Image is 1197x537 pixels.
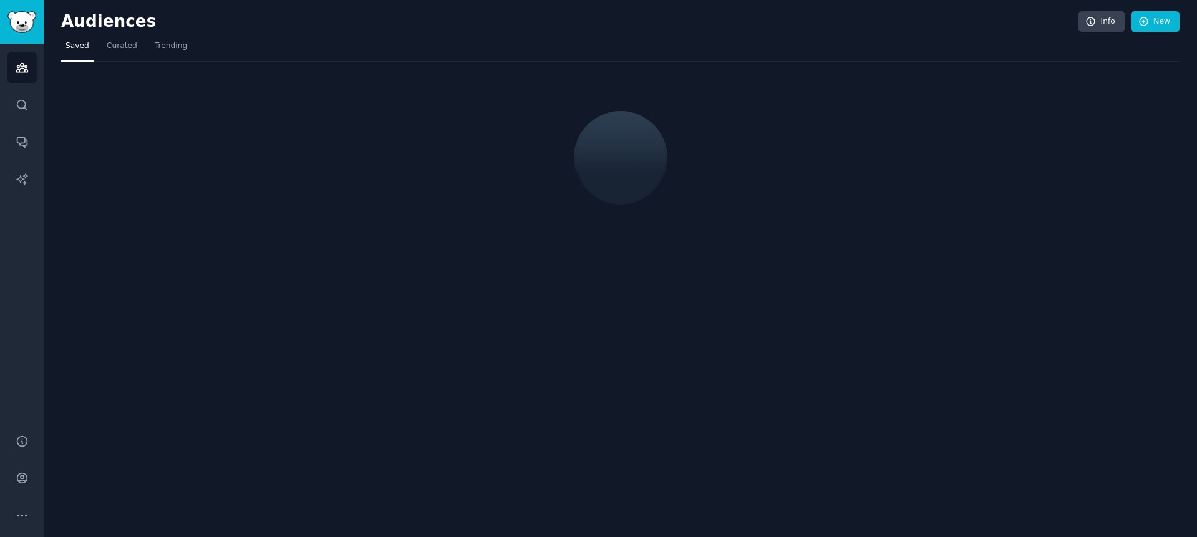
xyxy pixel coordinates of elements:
[61,36,94,62] a: Saved
[1131,11,1180,32] a: New
[107,41,137,52] span: Curated
[7,11,36,33] img: GummySearch logo
[1078,11,1125,32] a: Info
[61,12,1078,32] h2: Audiences
[150,36,191,62] a: Trending
[155,41,187,52] span: Trending
[65,41,89,52] span: Saved
[102,36,142,62] a: Curated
